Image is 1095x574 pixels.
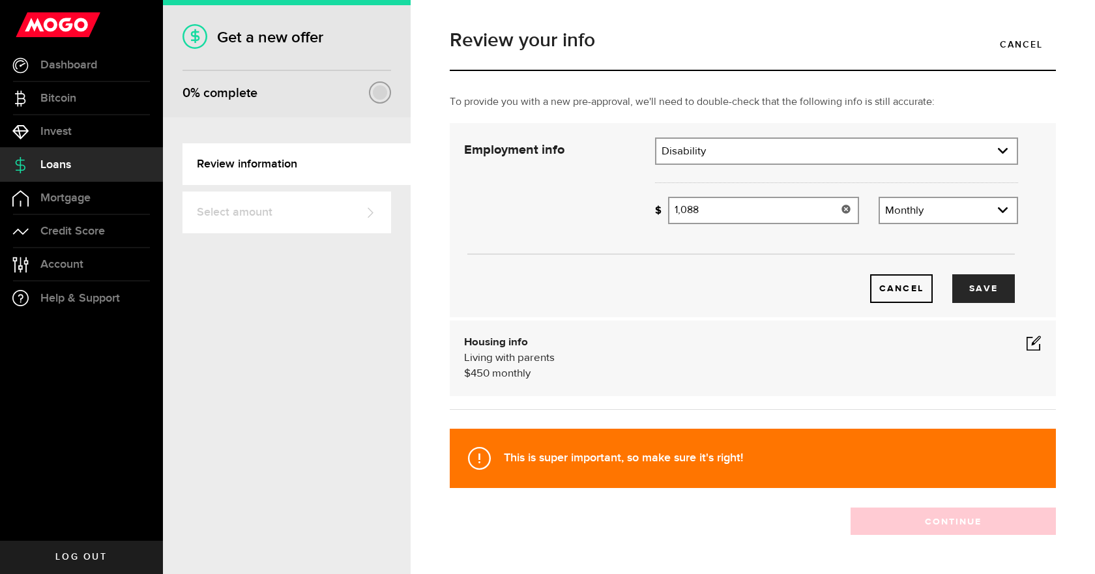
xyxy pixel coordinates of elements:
[40,159,71,171] span: Loans
[851,508,1056,535] button: Continue
[182,192,391,233] a: Select amount
[40,126,72,137] span: Invest
[40,192,91,204] span: Mortgage
[987,31,1056,58] a: Cancel
[450,94,1056,110] p: To provide you with a new pre-approval, we'll need to double-check that the following info is sti...
[464,368,471,379] span: $
[952,274,1015,303] button: Save
[450,31,1056,50] h1: Review your info
[182,28,391,47] h1: Get a new offer
[10,5,50,44] button: Open LiveChat chat widget
[504,451,743,465] strong: This is super important, so make sure it's right!
[40,293,120,304] span: Help & Support
[464,352,555,364] span: Living with parents
[656,139,1017,164] a: expand select
[40,225,105,237] span: Credit Score
[182,85,190,101] span: 0
[182,143,411,185] a: Review information
[471,368,489,379] span: 450
[40,93,76,104] span: Bitcoin
[880,198,1017,223] a: expand select
[464,337,528,348] b: Housing info
[492,368,531,379] span: monthly
[40,259,83,270] span: Account
[40,59,97,71] span: Dashboard
[870,274,933,303] button: Cancel
[182,81,257,105] div: % complete
[464,143,564,156] strong: Employment info
[55,552,107,562] span: Log out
